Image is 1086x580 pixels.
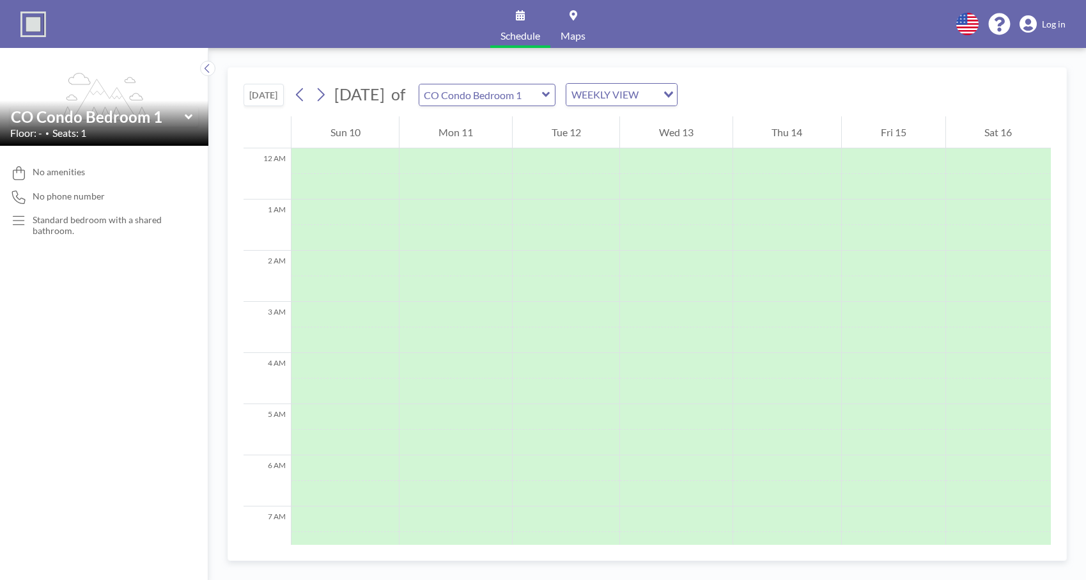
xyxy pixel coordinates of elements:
div: 4 AM [244,353,291,404]
div: 7 AM [244,506,291,558]
img: organization-logo [20,12,46,37]
span: Seats: 1 [52,127,86,139]
div: 5 AM [244,404,291,455]
p: Standard bedroom with a shared bathroom. [33,214,183,237]
span: Floor: - [10,127,42,139]
div: Thu 14 [733,116,841,148]
div: 2 AM [244,251,291,302]
span: No amenities [33,166,85,178]
div: Sat 16 [946,116,1051,148]
div: Sun 10 [291,116,399,148]
button: [DATE] [244,84,284,106]
input: CO Condo Bedroom 1 [419,84,542,106]
input: CO Condo Bedroom 1 [11,107,185,126]
div: Tue 12 [513,116,619,148]
input: Search for option [642,86,656,103]
a: Log in [1020,15,1066,33]
span: WEEKLY VIEW [569,86,641,103]
div: 1 AM [244,200,291,251]
span: Maps [561,31,586,41]
div: Fri 15 [842,116,945,148]
div: 3 AM [244,302,291,353]
span: [DATE] [334,84,385,104]
div: Mon 11 [399,116,511,148]
div: Search for option [566,84,677,106]
div: Wed 13 [620,116,732,148]
span: • [45,129,49,137]
div: 6 AM [244,455,291,506]
span: Log in [1042,19,1066,30]
span: of [391,84,405,104]
span: No phone number [33,191,105,202]
div: 12 AM [244,148,291,200]
span: Schedule [500,31,540,41]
